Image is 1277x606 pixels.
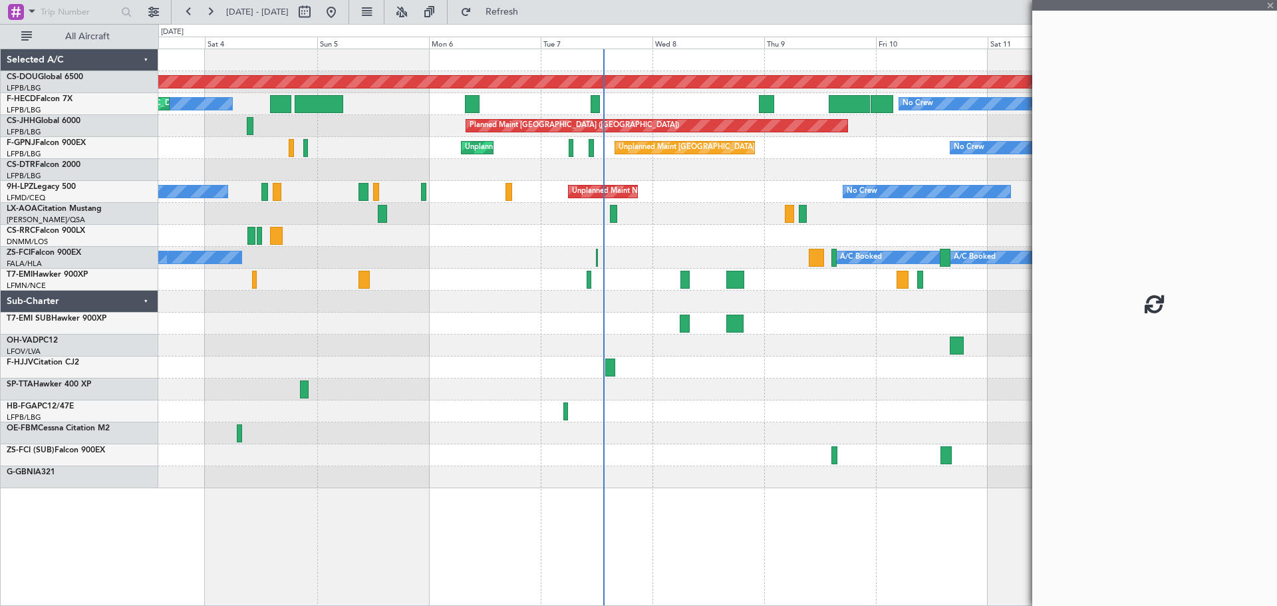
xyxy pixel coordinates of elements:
[7,347,41,357] a: LFOV/LVA
[7,359,79,367] a: F-HJJVCitation CJ2
[7,249,31,257] span: ZS-FCI
[764,37,876,49] div: Thu 9
[954,247,996,267] div: A/C Booked
[7,424,38,432] span: OE-FBM
[7,205,102,213] a: LX-AOACitation Mustang
[317,37,429,49] div: Sun 5
[7,105,41,115] a: LFPB/LBG
[35,32,140,41] span: All Aircraft
[7,281,46,291] a: LFMN/NCE
[226,6,289,18] span: [DATE] - [DATE]
[7,227,35,235] span: CS-RRC
[7,95,72,103] a: F-HECDFalcon 7X
[7,83,41,93] a: LFPB/LBG
[161,27,184,38] div: [DATE]
[7,161,35,169] span: CS-DTR
[41,2,117,22] input: Trip Number
[619,138,837,158] div: Unplanned Maint [GEOGRAPHIC_DATA] ([GEOGRAPHIC_DATA])
[7,73,83,81] a: CS-DOUGlobal 6500
[7,271,33,279] span: T7-EMI
[7,127,41,137] a: LFPB/LBG
[541,37,652,49] div: Tue 7
[572,182,730,202] div: Unplanned Maint Nice ([GEOGRAPHIC_DATA])
[7,468,35,476] span: G-GBNI
[474,7,530,17] span: Refresh
[7,271,88,279] a: T7-EMIHawker 900XP
[7,446,105,454] a: ZS-FCI (SUB)Falcon 900EX
[7,117,80,125] a: CS-JHHGlobal 6000
[7,412,41,422] a: LFPB/LBG
[7,183,76,191] a: 9H-LPZLegacy 500
[7,468,55,476] a: G-GBNIA321
[7,424,110,432] a: OE-FBMCessna Citation M2
[954,138,984,158] div: No Crew
[903,94,933,114] div: No Crew
[470,116,679,136] div: Planned Maint [GEOGRAPHIC_DATA] ([GEOGRAPHIC_DATA])
[465,138,684,158] div: Unplanned Maint [GEOGRAPHIC_DATA] ([GEOGRAPHIC_DATA])
[7,402,74,410] a: HB-FGAPC12/47E
[7,139,35,147] span: F-GPNJ
[7,380,91,388] a: SP-TTAHawker 400 XP
[7,380,33,388] span: SP-TTA
[429,37,541,49] div: Mon 6
[876,37,988,49] div: Fri 10
[7,171,41,181] a: LFPB/LBG
[7,139,86,147] a: F-GPNJFalcon 900EX
[7,402,37,410] span: HB-FGA
[652,37,764,49] div: Wed 8
[454,1,534,23] button: Refresh
[7,446,55,454] span: ZS-FCI (SUB)
[205,37,317,49] div: Sat 4
[7,227,85,235] a: CS-RRCFalcon 900LX
[7,359,33,367] span: F-HJJV
[7,161,80,169] a: CS-DTRFalcon 2000
[7,259,42,269] a: FALA/HLA
[7,315,51,323] span: T7-EMI SUB
[7,149,41,159] a: LFPB/LBG
[988,37,1099,49] div: Sat 11
[7,337,39,345] span: OH-VAD
[7,95,36,103] span: F-HECD
[7,215,85,225] a: [PERSON_NAME]/QSA
[7,337,58,345] a: OH-VADPC12
[7,315,106,323] a: T7-EMI SUBHawker 900XP
[7,205,37,213] span: LX-AOA
[15,26,144,47] button: All Aircraft
[7,183,33,191] span: 9H-LPZ
[7,249,81,257] a: ZS-FCIFalcon 900EX
[7,237,48,247] a: DNMM/LOS
[7,73,38,81] span: CS-DOU
[7,193,45,203] a: LFMD/CEQ
[847,182,877,202] div: No Crew
[840,247,882,267] div: A/C Booked
[7,117,35,125] span: CS-JHH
